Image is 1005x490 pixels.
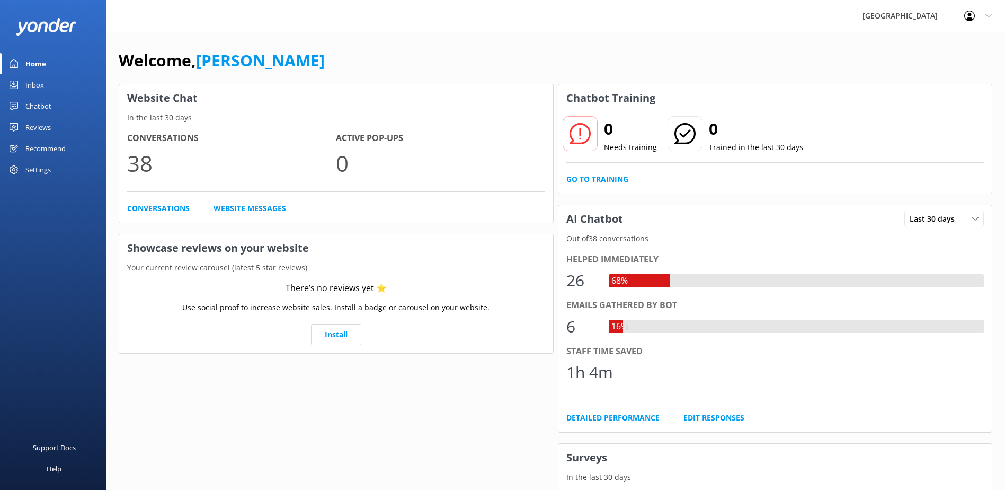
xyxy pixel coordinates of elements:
[33,437,76,458] div: Support Docs
[127,203,190,214] a: Conversations
[127,132,336,145] h4: Conversations
[47,458,61,479] div: Help
[609,320,630,334] div: 16%
[709,116,803,142] h2: 0
[25,159,51,180] div: Settings
[558,205,631,233] h3: AI Chatbot
[566,314,598,339] div: 6
[558,233,992,244] p: Out of 38 conversations
[604,142,657,153] p: Needs training
[566,253,984,267] div: Helped immediately
[604,116,657,142] h2: 0
[336,145,545,181] p: 0
[709,142,803,153] p: Trained in the last 30 days
[119,262,553,274] p: Your current review carousel (latest 5 star reviews)
[214,203,286,214] a: Website Messages
[566,412,660,424] a: Detailed Performance
[196,49,325,71] a: [PERSON_NAME]
[910,213,961,225] span: Last 30 days
[566,345,984,358] div: Staff time saved
[286,282,387,295] div: There’s no reviews yet ⭐
[25,138,66,159] div: Recommend
[119,112,553,124] p: In the last 30 days
[119,48,325,73] h1: Welcome,
[16,18,77,36] img: yonder-white-logo.png
[127,145,336,181] p: 38
[558,471,992,483] p: In the last 30 days
[25,117,51,138] div: Reviews
[336,132,545,145] h4: Active Pop-ups
[558,84,663,112] h3: Chatbot Training
[311,324,361,345] a: Install
[25,53,46,74] div: Home
[119,84,553,112] h3: Website Chat
[566,268,598,293] div: 26
[119,234,553,262] h3: Showcase reviews on your website
[566,173,628,185] a: Go to Training
[558,444,992,471] h3: Surveys
[25,95,51,117] div: Chatbot
[566,360,613,385] div: 1h 4m
[609,274,630,288] div: 68%
[566,299,984,312] div: Emails gathered by bot
[683,412,744,424] a: Edit Responses
[182,302,490,313] p: Use social proof to increase website sales. Install a badge or carousel on your website.
[25,74,44,95] div: Inbox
